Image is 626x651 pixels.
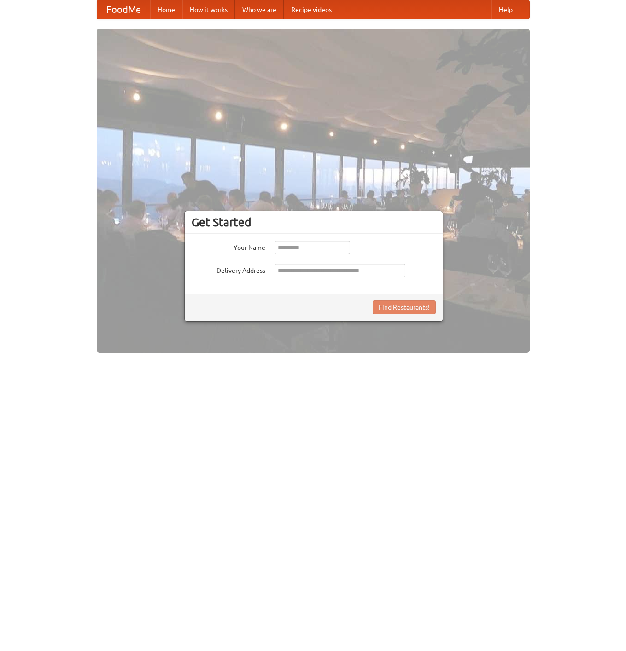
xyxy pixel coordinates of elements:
[192,215,436,229] h3: Get Started
[235,0,284,19] a: Who we are
[97,0,150,19] a: FoodMe
[150,0,182,19] a: Home
[192,241,265,252] label: Your Name
[182,0,235,19] a: How it works
[491,0,520,19] a: Help
[192,264,265,275] label: Delivery Address
[284,0,339,19] a: Recipe videos
[373,300,436,314] button: Find Restaurants!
